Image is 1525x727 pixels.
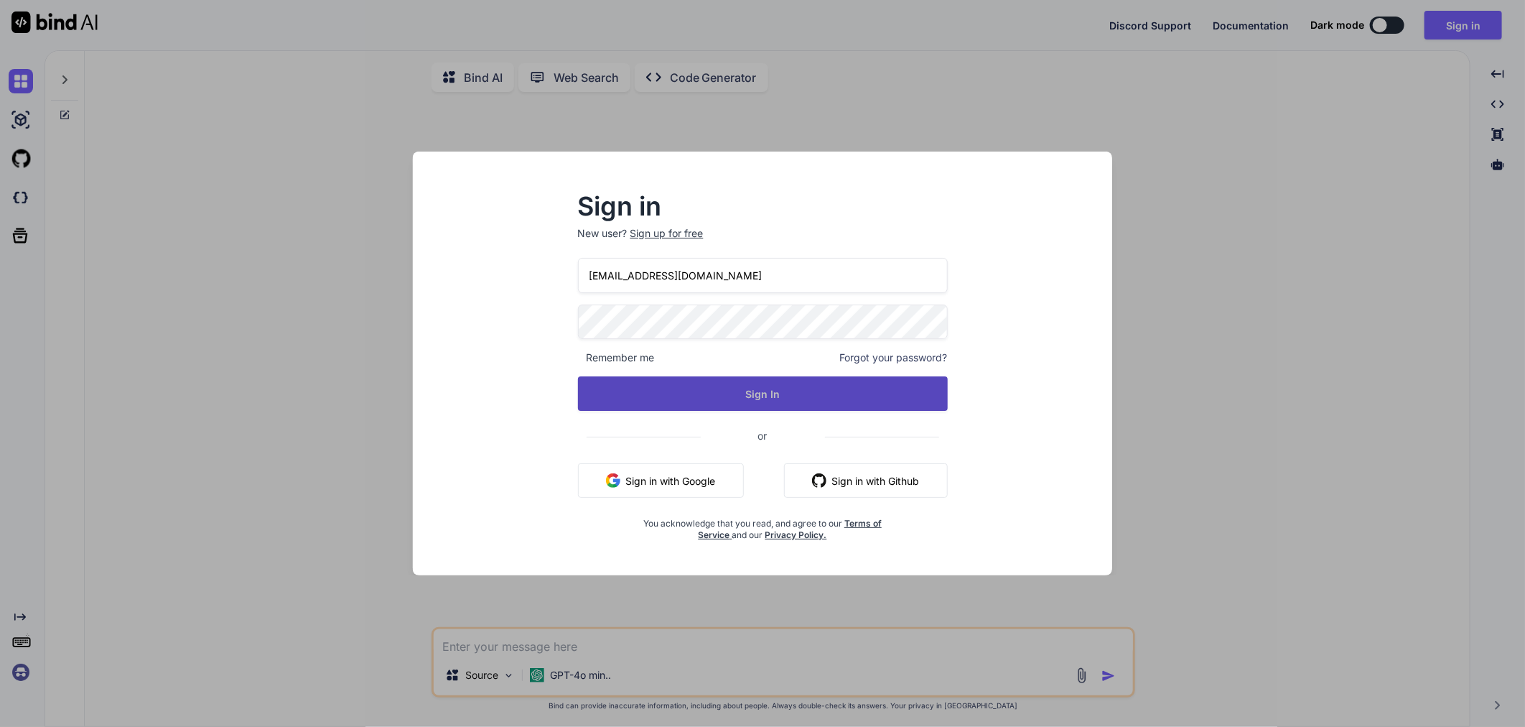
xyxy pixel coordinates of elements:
span: Remember me [578,351,655,365]
button: Sign in with Google [578,463,744,498]
span: or [701,418,825,453]
div: You acknowledge that you read, and agree to our and our [639,509,885,541]
p: New user? [578,226,948,258]
img: google [606,473,620,488]
img: github [812,473,826,488]
span: Forgot your password? [840,351,948,365]
h2: Sign in [578,195,948,218]
div: Sign up for free [630,226,704,241]
input: Login or Email [578,258,948,293]
a: Privacy Policy. [765,529,826,540]
a: Terms of Service [698,518,882,540]
button: Sign In [578,376,948,411]
button: Sign in with Github [784,463,948,498]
